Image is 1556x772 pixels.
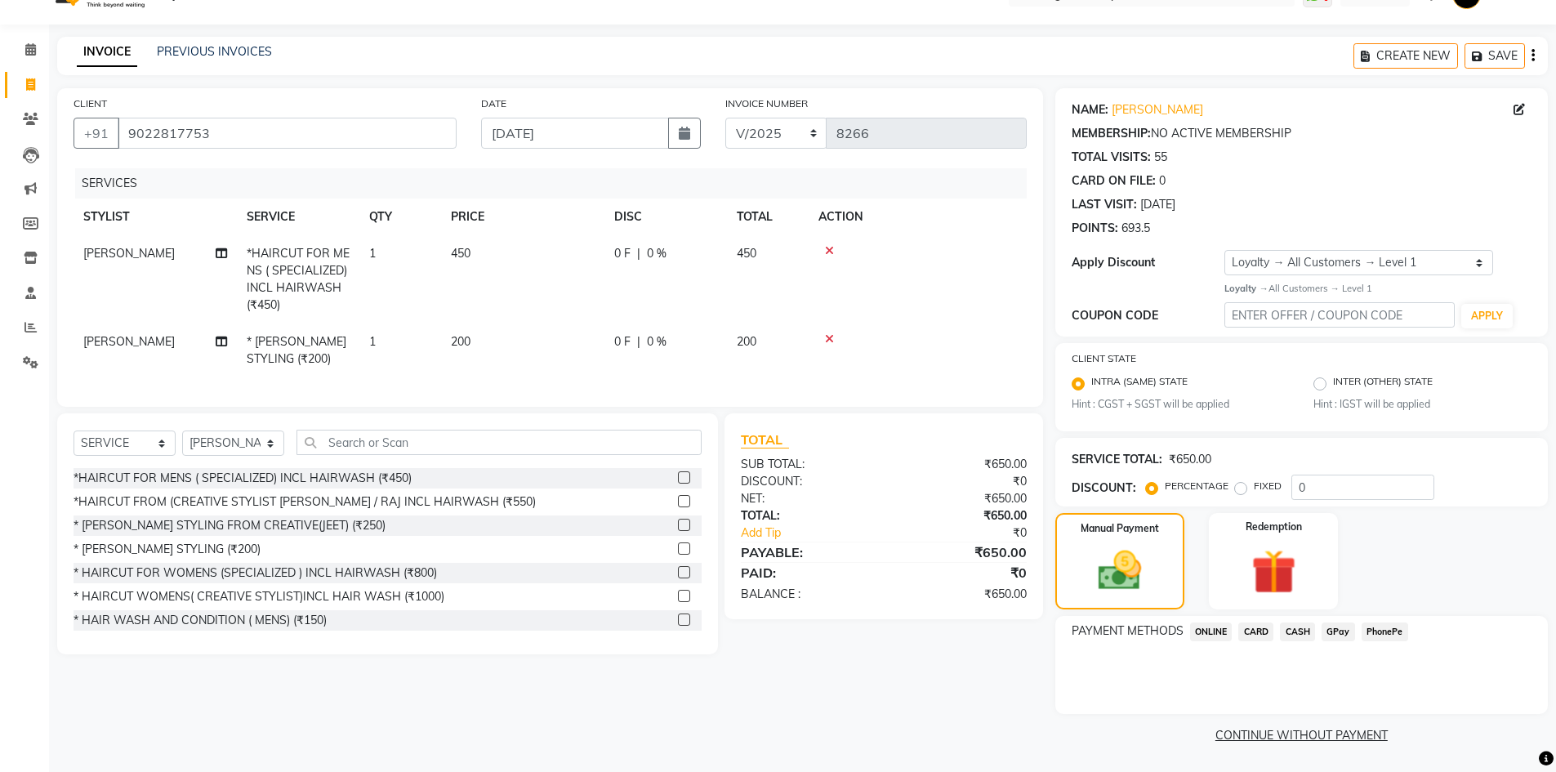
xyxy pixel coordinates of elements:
[809,199,1027,235] th: ACTION
[1072,397,1290,412] small: Hint : CGST + SGST will be applied
[637,245,640,262] span: |
[1353,43,1458,69] button: CREATE NEW
[247,246,350,312] span: *HAIRCUT FOR MENS ( SPECIALIZED) INCL HAIRWASH (₹450)
[1072,196,1137,213] div: LAST VISIT:
[1461,304,1513,328] button: APPLY
[1072,172,1156,190] div: CARD ON FILE:
[1072,149,1151,166] div: TOTAL VISITS:
[1246,520,1302,534] label: Redemption
[1238,623,1273,641] span: CARD
[74,470,412,487] div: *HAIRCUT FOR MENS ( SPECIALIZED) INCL HAIRWASH (₹450)
[1280,623,1315,641] span: CASH
[884,490,1039,507] div: ₹650.00
[884,542,1039,562] div: ₹650.00
[451,334,470,349] span: 200
[729,473,884,490] div: DISCOUNT:
[74,564,437,582] div: * HAIRCUT FOR WOMENS (SPECIALIZED ) INCL HAIRWASH (₹800)
[74,96,107,111] label: CLIENT
[74,199,237,235] th: STYLIST
[1190,623,1233,641] span: ONLINE
[77,38,137,67] a: INVOICE
[1465,43,1525,69] button: SAVE
[74,612,327,629] div: * HAIR WASH AND CONDITION ( MENS) (₹150)
[1072,125,1151,142] div: MEMBERSHIP:
[1121,220,1150,237] div: 693.5
[1154,149,1167,166] div: 55
[1313,397,1531,412] small: Hint : IGST will be applied
[1322,623,1355,641] span: GPay
[74,588,444,605] div: * HAIRCUT WOMENS( CREATIVE STYLIST)INCL HAIR WASH (₹1000)
[74,493,536,511] div: *HAIRCUT FROM (CREATIVE STYLIST [PERSON_NAME] / RAJ INCL HAIRWASH (₹550)
[1072,307,1225,324] div: COUPON CODE
[637,333,640,350] span: |
[1085,546,1155,596] img: _cash.svg
[614,333,631,350] span: 0 F
[441,199,604,235] th: PRICE
[369,334,376,349] span: 1
[83,246,175,261] span: [PERSON_NAME]
[1169,451,1211,468] div: ₹650.00
[1072,351,1136,366] label: CLIENT STATE
[1072,480,1136,497] div: DISCOUNT:
[74,541,261,558] div: * [PERSON_NAME] STYLING (₹200)
[1140,196,1175,213] div: [DATE]
[1333,374,1433,394] label: INTER (OTHER) STATE
[647,245,667,262] span: 0 %
[1059,727,1545,744] a: CONTINUE WITHOUT PAYMENT
[237,199,359,235] th: SERVICE
[910,524,1039,542] div: ₹0
[884,507,1039,524] div: ₹650.00
[1081,521,1159,536] label: Manual Payment
[729,586,884,603] div: BALANCE :
[741,431,789,448] span: TOTAL
[1224,302,1455,328] input: ENTER OFFER / COUPON CODE
[729,507,884,524] div: TOTAL:
[83,334,175,349] span: [PERSON_NAME]
[118,118,457,149] input: SEARCH BY NAME/MOBILE/EMAIL/CODE
[1072,125,1531,142] div: NO ACTIVE MEMBERSHIP
[884,586,1039,603] div: ₹650.00
[481,96,506,111] label: DATE
[1112,101,1203,118] a: [PERSON_NAME]
[74,517,386,534] div: * [PERSON_NAME] STYLING FROM CREATIVE(JEET) (₹250)
[729,456,884,473] div: SUB TOTAL:
[369,246,376,261] span: 1
[729,563,884,582] div: PAID:
[1254,479,1282,493] label: FIXED
[1165,479,1228,493] label: PERCENTAGE
[1072,254,1225,271] div: Apply Discount
[604,199,727,235] th: DISC
[1224,282,1531,296] div: All Customers → Level 1
[737,334,756,349] span: 200
[1091,374,1188,394] label: INTRA (SAME) STATE
[1072,623,1184,640] span: PAYMENT METHODS
[75,168,1039,199] div: SERVICES
[157,44,272,59] a: PREVIOUS INVOICES
[359,199,441,235] th: QTY
[1072,220,1118,237] div: POINTS:
[729,490,884,507] div: NET:
[729,542,884,562] div: PAYABLE:
[1237,544,1310,600] img: _gift.svg
[1159,172,1166,190] div: 0
[884,563,1039,582] div: ₹0
[647,333,667,350] span: 0 %
[729,524,909,542] a: Add Tip
[737,246,756,261] span: 450
[884,473,1039,490] div: ₹0
[451,246,470,261] span: 450
[247,334,346,366] span: * [PERSON_NAME] STYLING (₹200)
[725,96,808,111] label: INVOICE NUMBER
[296,430,702,455] input: Search or Scan
[1072,451,1162,468] div: SERVICE TOTAL:
[1224,283,1268,294] strong: Loyalty →
[727,199,809,235] th: TOTAL
[1072,101,1108,118] div: NAME:
[74,118,119,149] button: +91
[614,245,631,262] span: 0 F
[1362,623,1408,641] span: PhonePe
[884,456,1039,473] div: ₹650.00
